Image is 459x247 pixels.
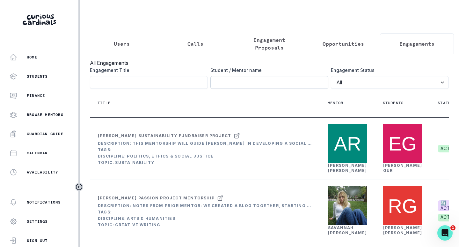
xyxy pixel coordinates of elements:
[98,147,312,152] div: Tags:
[27,238,48,243] p: Sign Out
[98,203,312,208] div: Description: Notes from prior mentor: We created a blog together, starting with a mission stateme...
[27,151,48,156] p: Calendar
[27,219,48,224] p: Settings
[328,163,367,173] a: [PERSON_NAME] [PERSON_NAME]
[323,40,364,48] p: Opportunities
[187,40,203,48] p: Calls
[114,40,130,48] p: Users
[98,222,312,228] div: Topic: Creative Writing
[383,163,422,173] a: [PERSON_NAME] Gur
[90,67,204,73] label: Engagement Title
[23,14,56,25] img: Curious Cardinals Logo
[98,196,215,201] div: [PERSON_NAME] Passion Project Mentorship
[27,200,61,205] p: Notifications
[438,100,453,105] p: Status
[98,133,231,138] div: [PERSON_NAME] Sustainability Fundraiser Project
[98,100,111,105] p: Title
[27,170,58,175] p: Availability
[328,100,343,105] p: Mentor
[75,183,83,191] button: Toggle sidebar
[27,112,63,117] p: Browse Mentors
[98,216,312,221] div: Discipline: Arts & Humanities
[328,225,367,235] a: Savannah [PERSON_NAME]
[27,93,45,98] p: Finance
[331,67,445,73] label: Engagement Status
[98,160,312,165] div: Topic: Sustainability
[27,55,37,60] p: Home
[98,141,312,146] div: Description: This mentorship will guide [PERSON_NAME] in developing a social impact project that ...
[27,131,63,136] p: Guardian Guide
[399,40,434,48] p: Engagements
[98,210,312,215] div: Tags:
[450,225,455,230] span: 1
[98,154,312,159] div: Discipline: Politics, Ethics & Social Justice
[90,59,449,67] h3: All Engagements
[27,74,48,79] p: Students
[238,36,301,51] p: Engagement Proposals
[437,225,453,241] iframe: Intercom live chat
[383,225,422,235] a: [PERSON_NAME] [PERSON_NAME]
[210,67,324,73] label: Student / Mentor name
[383,100,404,105] p: Students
